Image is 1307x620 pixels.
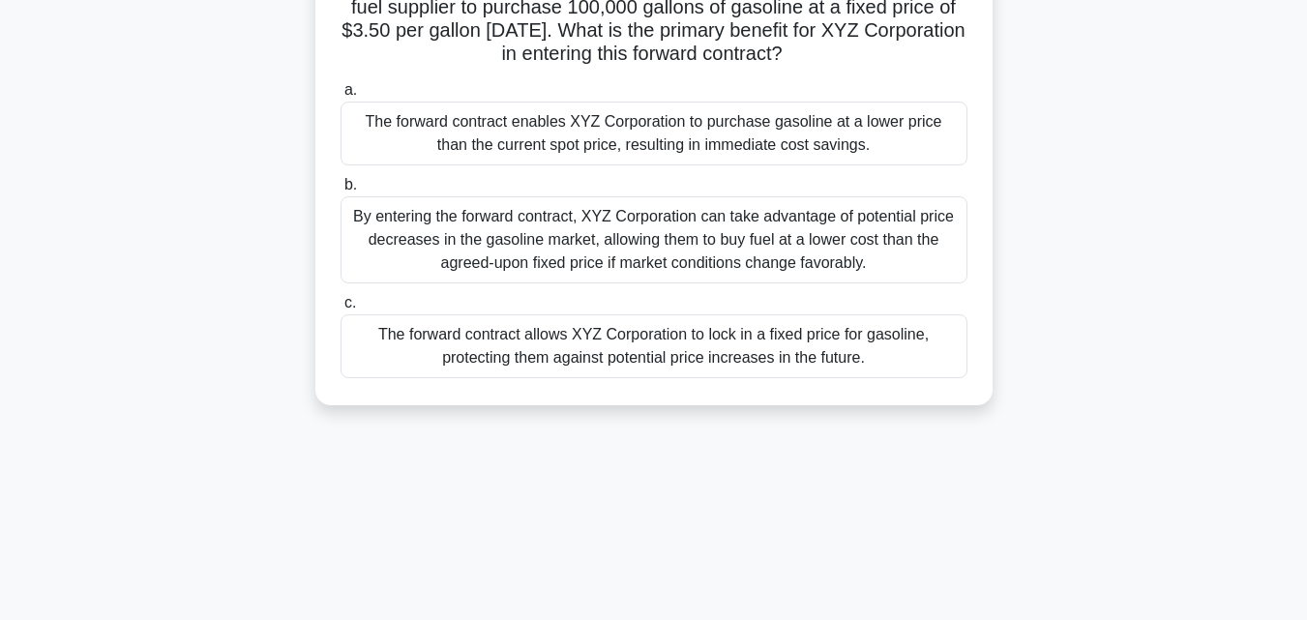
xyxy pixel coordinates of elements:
span: a. [344,81,357,98]
div: The forward contract enables XYZ Corporation to purchase gasoline at a lower price than the curre... [341,102,967,165]
span: c. [344,294,356,310]
span: b. [344,176,357,192]
div: The forward contract allows XYZ Corporation to lock in a fixed price for gasoline, protecting the... [341,314,967,378]
div: By entering the forward contract, XYZ Corporation can take advantage of potential price decreases... [341,196,967,283]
